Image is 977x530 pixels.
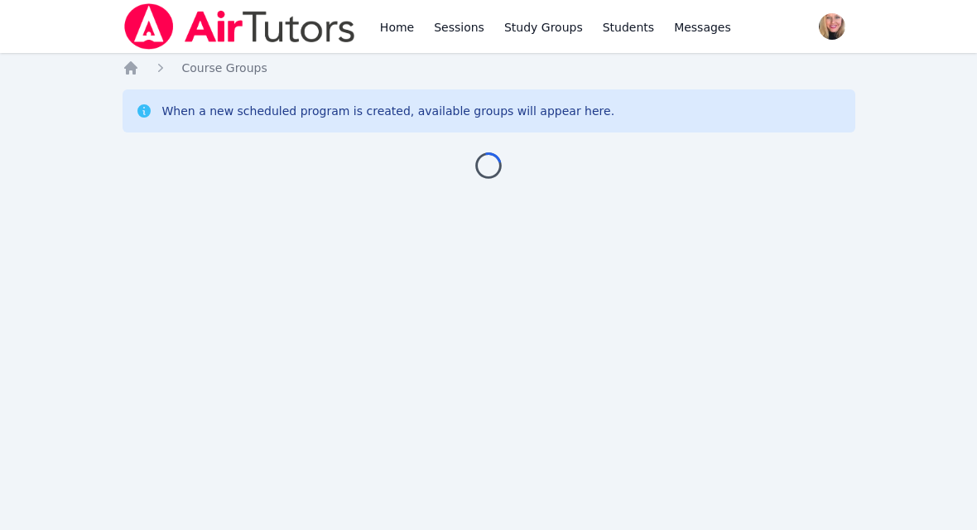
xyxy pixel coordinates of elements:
[162,103,615,119] div: When a new scheduled program is created, available groups will appear here.
[674,19,731,36] span: Messages
[182,60,267,76] a: Course Groups
[123,3,357,50] img: Air Tutors
[123,60,855,76] nav: Breadcrumb
[182,61,267,75] span: Course Groups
